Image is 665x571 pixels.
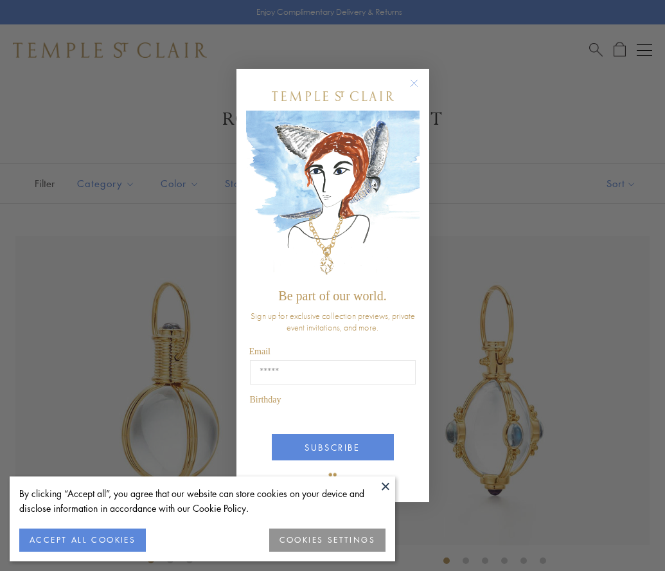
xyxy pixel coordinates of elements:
span: Email [249,347,270,356]
button: COOKIES SETTINGS [269,529,386,552]
img: TSC [320,464,346,489]
span: Birthday [250,395,281,404]
button: SUBSCRIBE [272,434,394,460]
button: Close dialog [412,82,429,98]
span: Sign up for exclusive collection previews, private event invitations, and more. [251,310,415,333]
input: Email [250,360,416,385]
button: ACCEPT ALL COOKIES [19,529,146,552]
img: Temple St. Clair [272,91,394,101]
div: By clicking “Accept all”, you agree that our website can store cookies on your device and disclos... [19,486,386,516]
img: c4a9eb12-d91a-4d4a-8ee0-386386f4f338.jpeg [246,111,420,282]
span: Be part of our world. [278,289,386,303]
